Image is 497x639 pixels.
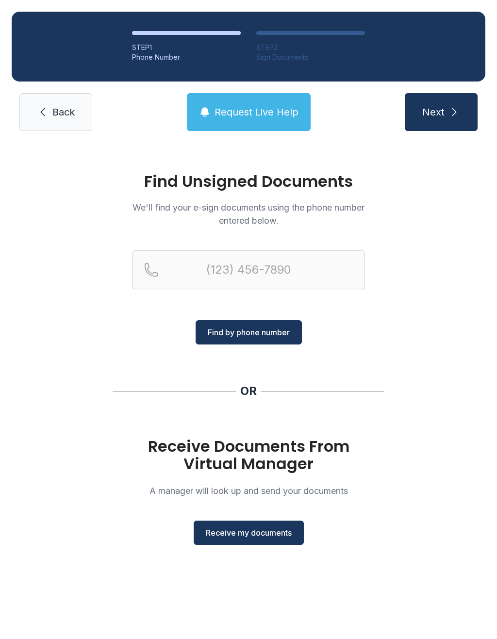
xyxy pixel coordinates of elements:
div: Sign Documents [256,52,365,62]
p: A manager will look up and send your documents [132,484,365,497]
span: Request Live Help [215,105,298,119]
h1: Find Unsigned Documents [132,174,365,189]
p: We'll find your e-sign documents using the phone number entered below. [132,201,365,227]
span: Back [52,105,75,119]
div: STEP 1 [132,43,241,52]
input: Reservation phone number [132,250,365,289]
div: Phone Number [132,52,241,62]
div: OR [240,383,257,399]
h1: Receive Documents From Virtual Manager [132,438,365,473]
span: Next [422,105,445,119]
span: Receive my documents [206,527,292,539]
div: STEP 2 [256,43,365,52]
span: Find by phone number [208,327,290,338]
